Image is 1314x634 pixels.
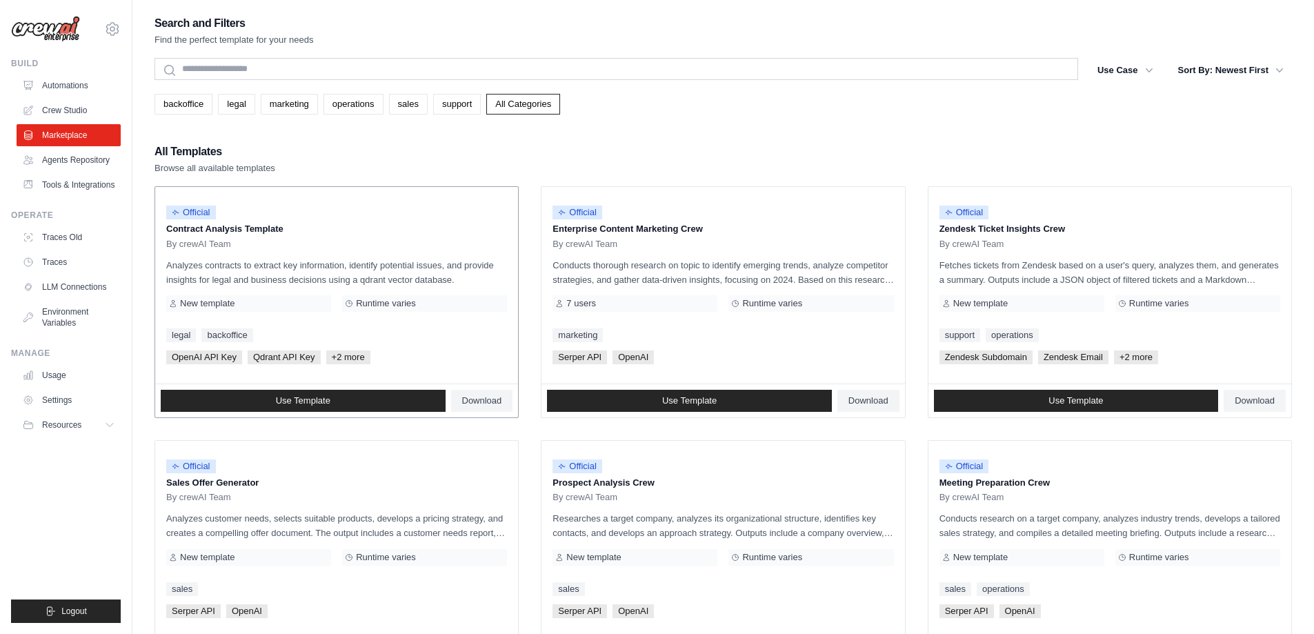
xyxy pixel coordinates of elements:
[155,14,314,33] h2: Search and Filters
[42,419,81,430] span: Resources
[1224,390,1286,412] a: Download
[566,552,621,563] span: New template
[977,582,1030,596] a: operations
[613,604,654,618] span: OpenAI
[166,239,231,250] span: By crewAI Team
[553,511,893,540] p: Researches a target company, analyzes its organizational structure, identifies key contacts, and ...
[1245,568,1314,634] div: Widget de chat
[201,328,252,342] a: backoffice
[161,390,446,412] a: Use Template
[166,328,196,342] a: legal
[248,350,321,364] span: Qdrant API Key
[1038,350,1108,364] span: Zendesk Email
[837,390,899,412] a: Download
[11,58,121,69] div: Build
[1129,552,1189,563] span: Runtime varies
[218,94,255,115] a: legal
[166,350,242,364] span: OpenAI API Key
[553,206,602,219] span: Official
[17,226,121,248] a: Traces Old
[166,222,507,236] p: Contract Analysis Template
[1170,58,1292,83] button: Sort By: Newest First
[389,94,428,115] a: sales
[166,511,507,540] p: Analyzes customer needs, selects suitable products, develops a pricing strategy, and creates a co...
[155,161,275,175] p: Browse all available templates
[566,298,596,309] span: 7 users
[166,206,216,219] span: Official
[17,174,121,196] a: Tools & Integrations
[166,604,221,618] span: Serper API
[547,390,832,412] a: Use Template
[939,222,1280,236] p: Zendesk Ticket Insights Crew
[939,328,980,342] a: support
[553,492,617,503] span: By crewAI Team
[939,239,1004,250] span: By crewAI Team
[953,298,1008,309] span: New template
[939,582,971,596] a: sales
[553,258,893,287] p: Conducts thorough research on topic to identify emerging trends, analyze competitor strategies, a...
[486,94,560,115] a: All Categories
[553,604,607,618] span: Serper API
[1245,568,1314,634] iframe: Chat Widget
[17,99,121,121] a: Crew Studio
[17,301,121,334] a: Environment Variables
[261,94,318,115] a: marketing
[17,414,121,436] button: Resources
[662,395,717,406] span: Use Template
[1129,298,1189,309] span: Runtime varies
[166,459,216,473] span: Official
[226,604,268,618] span: OpenAI
[939,350,1033,364] span: Zendesk Subdomain
[326,350,370,364] span: +2 more
[939,511,1280,540] p: Conducts research on a target company, analyzes industry trends, develops a tailored sales strate...
[553,582,584,596] a: sales
[462,395,502,406] span: Download
[1089,58,1162,83] button: Use Case
[939,604,994,618] span: Serper API
[742,298,802,309] span: Runtime varies
[11,348,121,359] div: Manage
[17,276,121,298] a: LLM Connections
[1048,395,1103,406] span: Use Template
[180,552,235,563] span: New template
[180,298,235,309] span: New template
[934,390,1219,412] a: Use Template
[1114,350,1158,364] span: +2 more
[553,350,607,364] span: Serper API
[276,395,330,406] span: Use Template
[17,124,121,146] a: Marketplace
[166,258,507,287] p: Analyzes contracts to extract key information, identify potential issues, and provide insights fo...
[553,222,893,236] p: Enterprise Content Marketing Crew
[11,16,80,42] img: Logo
[11,600,121,623] button: Logout
[155,33,314,47] p: Find the perfect template for your needs
[553,328,603,342] a: marketing
[166,476,507,490] p: Sales Offer Generator
[155,94,212,115] a: backoffice
[166,582,198,596] a: sales
[1235,395,1275,406] span: Download
[61,606,87,617] span: Logout
[323,94,384,115] a: operations
[939,476,1280,490] p: Meeting Preparation Crew
[356,298,416,309] span: Runtime varies
[986,328,1039,342] a: operations
[939,258,1280,287] p: Fetches tickets from Zendesk based on a user's query, analyzes them, and generates a summary. Out...
[848,395,888,406] span: Download
[742,552,802,563] span: Runtime varies
[939,206,989,219] span: Official
[553,476,893,490] p: Prospect Analysis Crew
[433,94,481,115] a: support
[166,492,231,503] span: By crewAI Team
[999,604,1041,618] span: OpenAI
[939,492,1004,503] span: By crewAI Team
[553,239,617,250] span: By crewAI Team
[155,142,275,161] h2: All Templates
[553,459,602,473] span: Official
[17,75,121,97] a: Automations
[939,459,989,473] span: Official
[17,251,121,273] a: Traces
[17,389,121,411] a: Settings
[17,149,121,171] a: Agents Repository
[613,350,654,364] span: OpenAI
